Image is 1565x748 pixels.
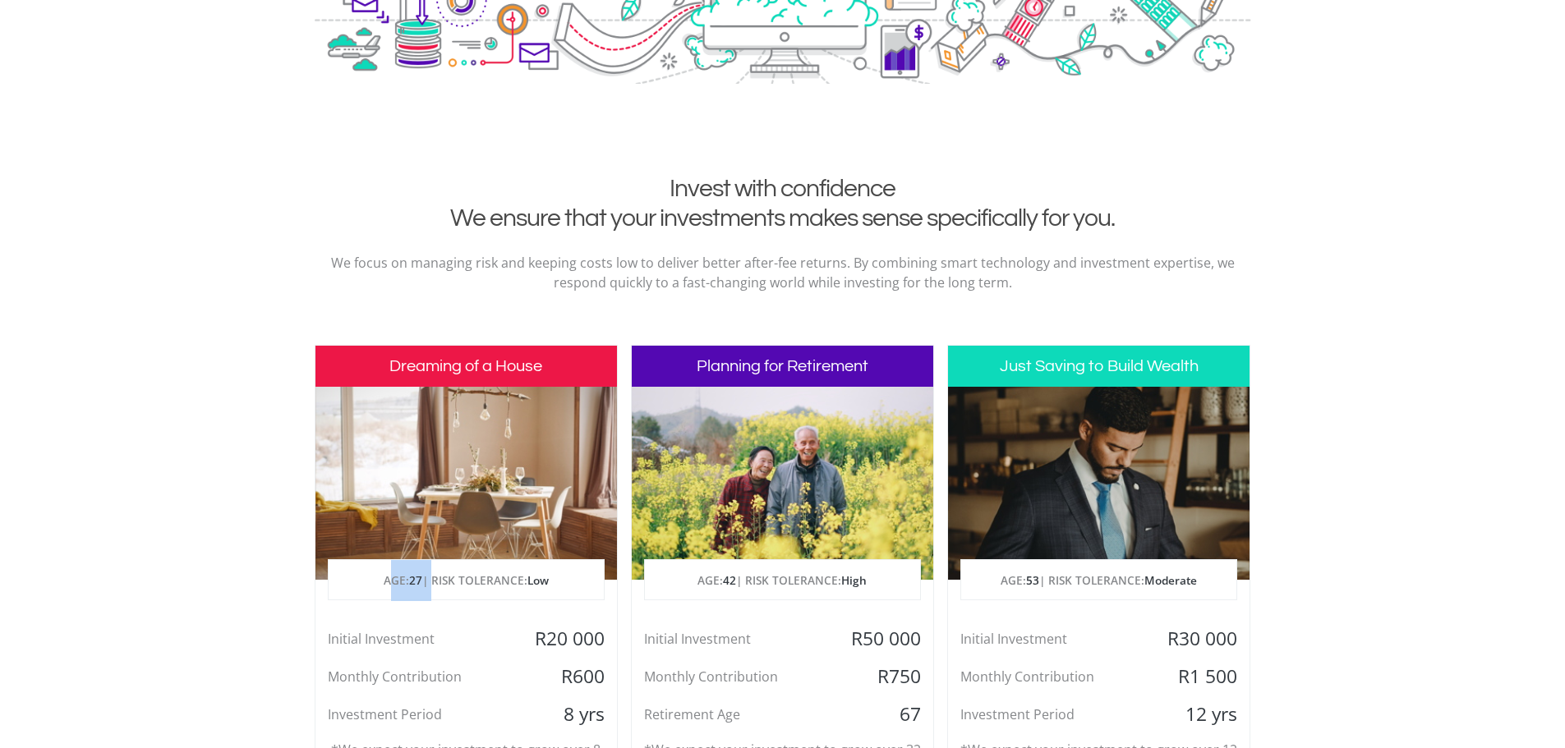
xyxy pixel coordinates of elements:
span: 42 [723,572,736,588]
div: Monthly Contribution [948,664,1149,689]
span: Moderate [1144,572,1197,588]
div: 67 [833,702,933,727]
div: 8 yrs [516,702,616,727]
p: We focus on managing risk and keeping costs low to deliver better after-fee returns. By combining... [327,253,1239,292]
div: Investment Period [315,702,517,727]
div: R750 [833,664,933,689]
p: AGE: | RISK TOLERANCE: [329,560,604,601]
div: Monthly Contribution [315,664,517,689]
p: AGE: | RISK TOLERANCE: [645,560,920,601]
div: Retirement Age [632,702,833,727]
div: R20 000 [516,626,616,651]
div: Initial Investment [632,626,833,651]
div: Initial Investment [948,626,1149,651]
div: Monthly Contribution [632,664,833,689]
div: R50 000 [833,626,933,651]
span: 27 [409,572,422,588]
span: High [841,572,867,588]
div: R1 500 [1149,664,1250,689]
h3: Dreaming of a House [315,346,617,387]
div: R600 [516,664,616,689]
div: 12 yrs [1149,702,1250,727]
h3: Planning for Retirement [632,346,933,387]
h3: Just Saving to Build Wealth [948,346,1250,387]
div: R30 000 [1149,626,1250,651]
p: AGE: | RISK TOLERANCE: [961,560,1236,601]
div: Initial Investment [315,626,517,651]
div: Investment Period [948,702,1149,727]
h2: Invest with confidence We ensure that your investments makes sense specifically for you. [327,174,1239,233]
span: Low [527,572,549,588]
span: 53 [1026,572,1039,588]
